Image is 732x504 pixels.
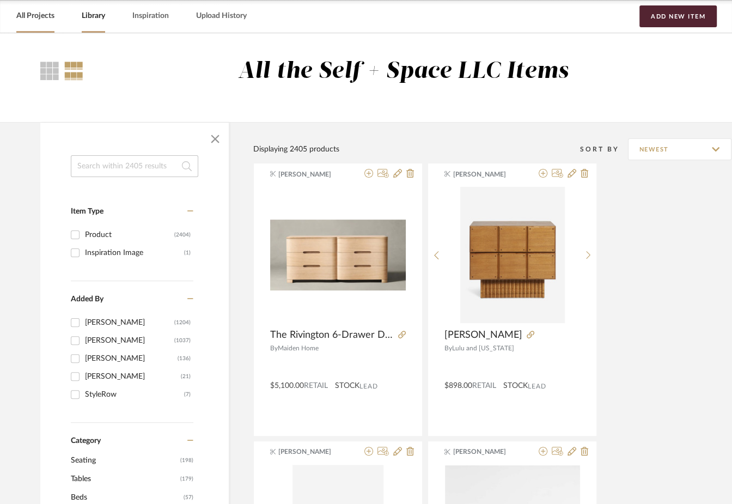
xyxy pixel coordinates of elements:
div: [PERSON_NAME] [85,332,174,349]
span: Added By [71,295,103,303]
span: Lulu and [US_STATE] [452,345,514,351]
div: (7) [184,386,191,403]
span: By [270,345,278,351]
div: [PERSON_NAME] [85,350,178,367]
input: Search within 2405 results [71,155,198,177]
div: (1) [184,244,191,262]
div: (136) [178,350,191,367]
div: All the Self + Space LLC Items [238,58,569,86]
button: Add New Item [639,5,717,27]
div: (21) [181,368,191,385]
img: The Rivington 6-Drawer Dresser [270,220,406,290]
span: [PERSON_NAME] [444,329,522,341]
div: 0 [270,187,406,323]
span: By [444,345,452,351]
div: Product [85,226,174,244]
img: Lee Nightstand [460,187,565,323]
span: Tables [71,470,178,488]
span: Item Type [71,208,103,215]
div: (1037) [174,332,191,349]
span: (198) [180,452,193,469]
span: STOCK [503,380,528,392]
span: Lead [528,382,546,390]
span: (179) [180,470,193,488]
span: Maiden Home [278,345,319,351]
a: Inspiration [132,9,169,23]
span: STOCK [335,380,359,392]
div: Sort By [580,144,628,155]
span: Lead [359,382,378,390]
button: Close [204,128,226,150]
span: $5,100.00 [270,382,304,390]
span: Category [71,436,101,446]
a: All Projects [16,9,54,23]
div: [PERSON_NAME] [85,314,174,331]
a: Upload History [196,9,247,23]
a: Library [82,9,105,23]
span: Seating [71,451,178,470]
span: [PERSON_NAME] [278,169,347,179]
div: (1204) [174,314,191,331]
span: [PERSON_NAME] [278,447,347,457]
div: StyleRow [85,386,184,403]
span: Retail [304,382,328,390]
span: Retail [472,382,496,390]
div: (2404) [174,226,191,244]
div: Inspiration Image [85,244,184,262]
span: $898.00 [444,382,472,390]
div: [PERSON_NAME] [85,368,181,385]
span: [PERSON_NAME] [453,169,522,179]
span: The Rivington 6-Drawer Dresser [270,329,394,341]
div: Displaying 2405 products [253,143,339,155]
span: [PERSON_NAME] [453,447,522,457]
